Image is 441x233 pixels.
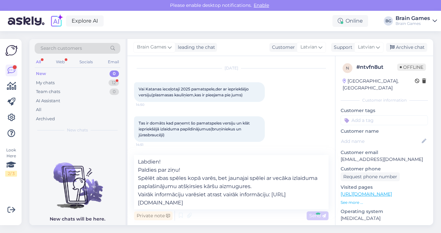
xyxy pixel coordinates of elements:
div: AI Assistant [36,98,60,104]
span: Vai Katanas ieceļotaji 2025 pamatspele,der ar iepriekšējo versiju(plasmasas kauliņiem,kas ir piee... [139,87,250,97]
div: Socials [78,58,94,66]
div: BG [384,16,393,26]
div: All [35,58,42,66]
div: Brain Games [396,16,430,21]
div: leading the chat [175,44,215,51]
div: Archived [36,116,55,122]
span: Latvian [300,44,317,51]
div: Customer information [341,97,428,103]
div: All [36,107,42,113]
p: Customer name [341,128,428,135]
p: [MEDICAL_DATA] [341,215,428,222]
span: Latvian [358,44,375,51]
div: Support [331,44,352,51]
div: 12 [109,80,119,86]
div: Brain Games [396,21,430,26]
div: Web [55,58,66,66]
span: New chats [67,127,88,133]
div: Customer [269,44,295,51]
p: Visited pages [341,184,428,191]
span: n [346,66,349,70]
a: [URL][DOMAIN_NAME] [341,191,392,197]
p: Customer email [341,149,428,156]
span: Enable [252,2,271,8]
input: Add name [341,138,420,145]
div: Team chats [36,88,60,95]
div: # ntvfn8ut [356,63,397,71]
input: Add a tag [341,115,428,125]
p: [EMAIL_ADDRESS][DOMAIN_NAME] [341,156,428,163]
span: 14:50 [136,102,161,107]
a: Explore AI [66,15,104,27]
span: Offline [397,64,426,71]
div: [DATE] [134,65,329,71]
span: Tas ir domāts kad paņemt šo pamatspeles versiju un klāt iepriekšējā izlaiduma papildinājumus(bruņ... [139,121,251,137]
div: 0 [110,70,119,77]
img: No chats [29,151,126,210]
div: 0 [110,88,119,95]
div: 2 / 3 [5,171,17,177]
div: My chats [36,80,55,86]
p: Customer tags [341,107,428,114]
img: explore-ai [50,14,63,28]
span: 14:51 [136,142,161,147]
p: Operating system [341,208,428,215]
div: Look Here [5,147,17,177]
div: Request phone number [341,172,400,181]
p: Browser [341,224,428,231]
div: Online [332,15,368,27]
div: Email [107,58,120,66]
p: See more ... [341,200,428,205]
div: [GEOGRAPHIC_DATA], [GEOGRAPHIC_DATA] [343,78,415,91]
img: Askly Logo [5,44,18,57]
p: Customer phone [341,165,428,172]
span: Brain Games [137,44,166,51]
p: New chats will be here. [50,216,105,223]
div: New [36,70,46,77]
div: Archive chat [386,43,427,52]
a: Brain GamesBrain Games [396,16,437,26]
span: Search customers [41,45,82,52]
